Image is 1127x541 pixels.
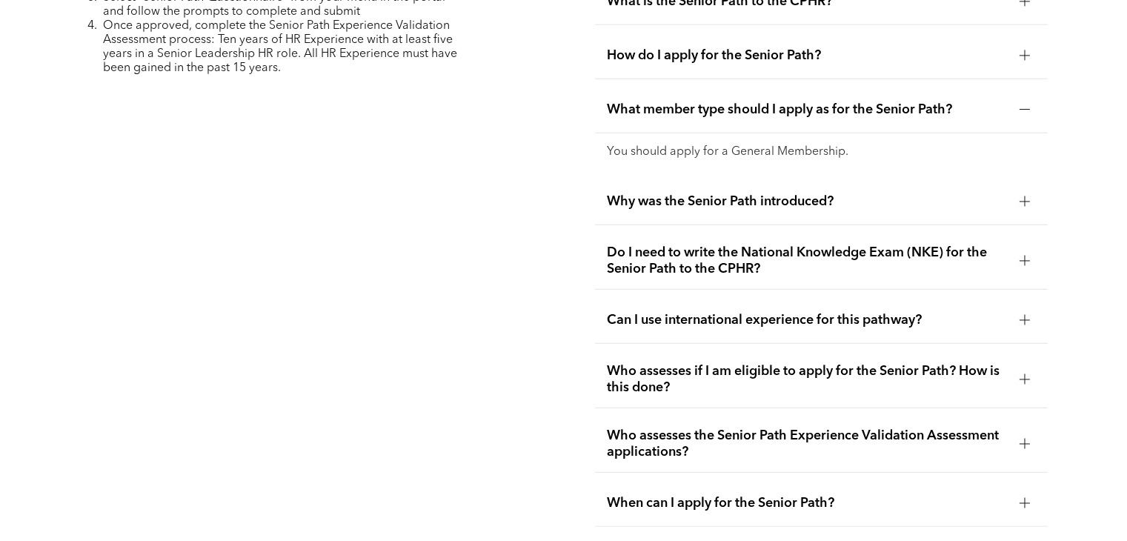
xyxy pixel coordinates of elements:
[607,245,1007,277] span: Do I need to write the National Knowledge Exam (NKE) for the Senior Path to the CPHR?
[607,102,1007,118] span: What member type should I apply as for the Senior Path?
[103,20,457,74] span: Once approved, complete the Senior Path Experience Validation Assessment process: Ten years of HR...
[607,312,1007,328] span: Can I use international experience for this pathway?
[607,47,1007,64] span: How do I apply for the Senior Path?
[607,428,1007,460] span: Who assesses the Senior Path Experience Validation Assessment applications?
[607,193,1007,210] span: Why was the Senior Path introduced?
[607,145,1035,159] p: You should apply for a General Membership.
[607,363,1007,396] span: Who assesses if I am eligible to apply for the Senior Path? How is this done?
[607,495,1007,511] span: When can I apply for the Senior Path?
